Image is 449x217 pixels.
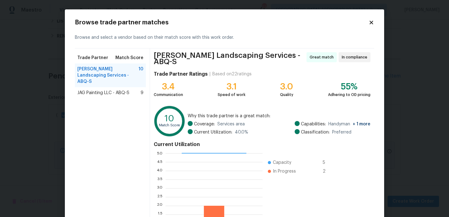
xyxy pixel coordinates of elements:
[115,55,143,61] span: Match Score
[77,90,129,96] span: JAG Painting LLC - ABQ-S
[194,129,232,135] span: Current Utilization:
[157,169,162,173] text: 4.0
[328,92,370,98] div: Adhering to OD pricing
[75,19,369,26] h2: Browse trade partner matches
[328,121,370,127] span: Handyman
[75,27,374,48] div: Browse and select a vendor based on their match score with this work order.
[154,52,305,65] span: [PERSON_NAME] Landscaping Services - ABQ-S
[158,213,162,216] text: 1.5
[217,121,245,127] span: Services area
[157,186,162,190] text: 3.0
[154,71,208,77] h4: Trade Partner Ratings
[332,129,351,135] span: Preferred
[323,159,333,166] span: 5
[154,141,370,148] h4: Current Utilization
[157,151,162,155] text: 5.0
[310,54,336,60] span: Great match
[218,92,245,98] div: Speed of work
[342,54,370,60] span: In compliance
[328,83,370,90] div: 55%
[194,121,215,127] span: Coverage:
[353,122,370,126] span: + 1 more
[301,121,326,127] span: Capabilities:
[157,195,162,199] text: 2.5
[188,113,370,119] span: Why this trade partner is a great match:
[235,129,248,135] span: 40.0 %
[157,160,162,164] text: 4.5
[165,114,174,123] text: 10
[280,92,293,98] div: Quality
[323,168,333,174] span: 2
[157,204,162,208] text: 2.0
[157,178,162,181] text: 3.5
[273,168,296,174] span: In Progress
[77,66,138,85] span: [PERSON_NAME] Landscaping Services - ABQ-S
[273,159,291,166] span: Capacity
[154,83,183,90] div: 3.4
[77,55,108,61] span: Trade Partner
[280,83,293,90] div: 3.0
[154,92,183,98] div: Communication
[141,90,143,96] span: 9
[159,124,180,127] text: Match Score
[218,83,245,90] div: 3.1
[301,129,330,135] span: Classification:
[212,71,252,77] div: Based on 22 ratings
[208,71,212,77] div: |
[138,66,143,85] span: 10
